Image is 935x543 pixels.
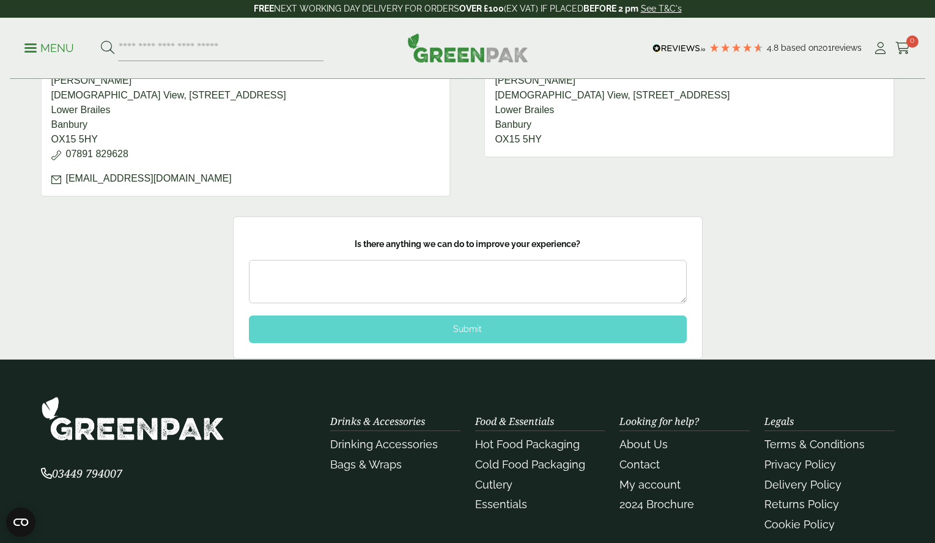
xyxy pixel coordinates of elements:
[619,478,681,491] a: My account
[475,438,580,451] a: Hot Food Packaging
[764,518,835,531] a: Cookie Policy
[641,4,682,13] a: See T&C's
[407,33,528,62] img: GreenPak Supplies
[484,63,894,158] address: [PERSON_NAME] [DEMOGRAPHIC_DATA] View, [STREET_ADDRESS] Lower Brailes Banbury OX15 5HY
[895,42,911,54] i: Cart
[764,478,841,491] a: Delivery Policy
[330,438,438,451] a: Drinking Accessories
[41,63,451,197] address: [PERSON_NAME] [DEMOGRAPHIC_DATA] View, [STREET_ADDRESS] Lower Brailes Banbury OX15 5HY
[475,478,512,491] a: Cutlery
[619,458,660,471] a: Contact
[6,508,35,537] button: Open CMP widget
[906,35,918,48] span: 0
[41,466,122,481] span: 03449 794007
[254,4,274,13] strong: FREE
[51,147,440,161] p: 07891 829628
[24,41,74,53] a: Menu
[764,498,839,511] a: Returns Policy
[249,316,687,342] div: Submit
[51,171,440,186] p: [EMAIL_ADDRESS][DOMAIN_NAME]
[652,44,706,53] img: REVIEWS.io
[832,43,862,53] span: reviews
[873,42,888,54] i: My Account
[459,4,504,13] strong: OVER £100
[764,438,865,451] a: Terms & Conditions
[24,41,74,56] p: Menu
[475,458,585,471] a: Cold Food Packaging
[330,458,402,471] a: Bags & Wraps
[619,438,668,451] a: About Us
[619,498,694,511] a: 2024 Brochure
[781,43,818,53] span: Based on
[475,498,527,511] a: Essentials
[41,468,122,480] a: 03449 794007
[41,396,224,441] img: GreenPak Supplies
[818,43,832,53] span: 201
[764,458,836,471] a: Privacy Policy
[767,43,781,53] span: 4.8
[895,39,911,57] a: 0
[583,4,638,13] strong: BEFORE 2 pm
[709,42,764,53] div: 4.79 Stars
